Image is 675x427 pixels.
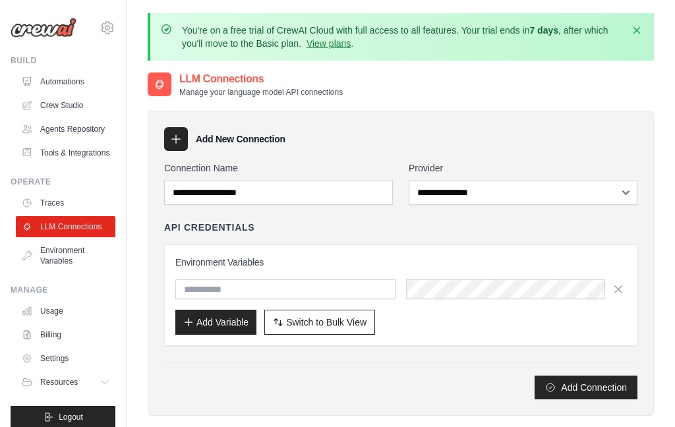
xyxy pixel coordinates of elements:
[164,161,393,175] label: Connection Name
[16,240,115,271] a: Environment Variables
[16,142,115,163] a: Tools & Integrations
[264,310,375,335] button: Switch to Bulk View
[11,285,115,295] div: Manage
[40,377,78,387] span: Resources
[182,24,622,50] p: You're on a free trial of CrewAI Cloud with full access to all features. Your trial ends in , aft...
[11,18,76,38] img: Logo
[175,310,256,335] button: Add Variable
[59,412,83,422] span: Logout
[175,256,626,269] h3: Environment Variables
[409,161,637,175] label: Provider
[16,71,115,92] a: Automations
[16,348,115,369] a: Settings
[179,71,343,87] h2: LLM Connections
[535,376,637,399] button: Add Connection
[307,38,351,49] a: View plans
[286,316,367,329] span: Switch to Bulk View
[179,87,343,98] p: Manage your language model API connections
[16,324,115,345] a: Billing
[11,177,115,187] div: Operate
[16,216,115,237] a: LLM Connections
[16,192,115,213] a: Traces
[164,221,254,234] h4: API Credentials
[11,55,115,66] div: Build
[16,372,115,393] button: Resources
[16,95,115,116] a: Crew Studio
[196,132,285,146] h3: Add New Connection
[16,300,115,322] a: Usage
[529,25,558,36] strong: 7 days
[16,119,115,140] a: Agents Repository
